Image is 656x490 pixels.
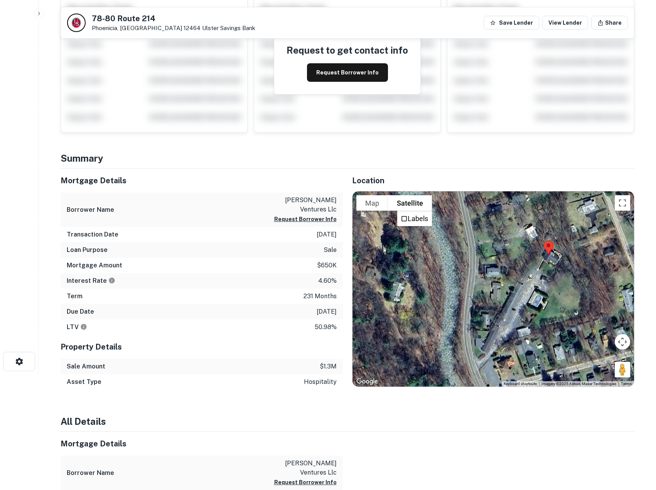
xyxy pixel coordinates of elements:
p: [PERSON_NAME] ventures llc [267,196,337,214]
h6: Mortgage Amount [67,261,122,270]
iframe: Chat Widget [617,428,656,465]
p: $650k [317,261,337,270]
p: 50.98% [315,323,337,332]
p: [DATE] [317,230,337,239]
button: Request Borrower Info [274,478,337,487]
img: Google [354,377,380,387]
p: 231 months [304,292,337,301]
svg: The interest rates displayed on the website are for informational purposes only and may be report... [108,277,115,284]
label: Labels [408,215,428,223]
h6: Term [67,292,83,301]
button: Request Borrower Info [274,215,337,224]
li: Labels [398,211,431,225]
h4: Summary [61,151,634,165]
p: sale [324,245,337,255]
h5: Mortgage Details [61,438,343,449]
p: 4.60% [318,276,337,286]
a: Terms (opens in new tab) [621,382,632,386]
h6: Transaction Date [67,230,118,239]
button: Show street map [356,195,388,211]
h4: All Details [61,414,634,428]
button: Map camera controls [615,334,630,350]
p: Phoenicia, [GEOGRAPHIC_DATA] 12464 [92,25,255,32]
p: [DATE] [317,307,337,316]
h6: LTV [67,323,87,332]
h6: Sale Amount [67,362,105,371]
a: View Lender [542,16,588,30]
p: [PERSON_NAME] ventures llc [267,459,337,477]
h6: Asset Type [67,377,101,387]
button: Show satellite imagery [388,195,432,211]
h6: Interest Rate [67,276,115,286]
h6: Borrower Name [67,205,114,215]
span: Imagery ©2025 Airbus, Maxar Technologies [541,382,616,386]
button: Request Borrower Info [307,63,388,82]
p: $1.3m [320,362,337,371]
button: Drag Pegman onto the map to open Street View [615,362,630,377]
h6: Borrower Name [67,468,114,478]
h6: Due Date [67,307,94,316]
h5: Property Details [61,341,343,353]
button: Save Lender [484,16,539,30]
button: Toggle fullscreen view [615,195,630,211]
ul: Show satellite imagery [397,211,432,226]
h5: Mortgage Details [61,175,343,186]
button: Keyboard shortcuts [504,381,537,387]
button: Share [591,16,628,30]
h5: 78-80 Route 214 [92,15,255,22]
p: hospitality [304,377,337,387]
a: Ulster Savings Bank [202,25,255,31]
a: Open this area in Google Maps (opens a new window) [354,377,380,387]
h4: Request to get contact info [287,43,408,57]
h5: Location [352,175,634,186]
svg: LTVs displayed on the website are for informational purposes only and may be reported incorrectly... [80,323,87,330]
h6: Loan Purpose [67,245,108,255]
